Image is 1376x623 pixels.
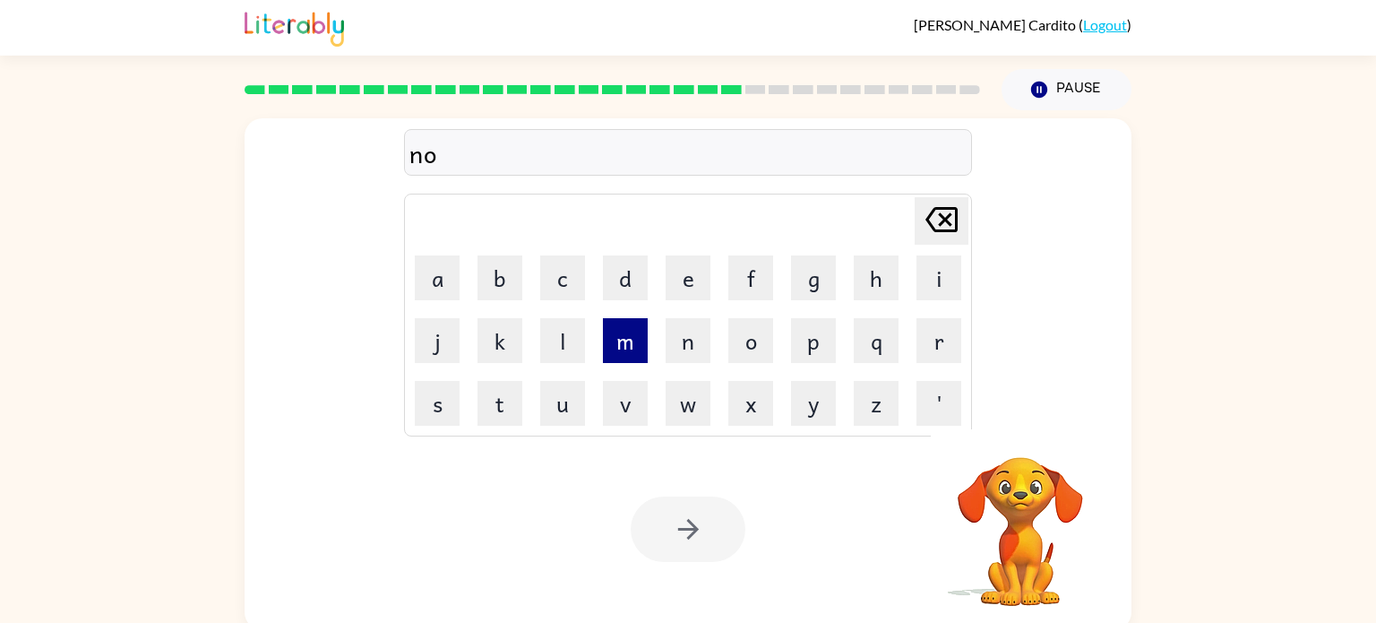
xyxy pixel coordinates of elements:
[666,255,710,300] button: e
[603,381,648,426] button: v
[415,255,460,300] button: a
[728,381,773,426] button: x
[931,429,1110,609] video: Your browser must support playing .mp4 files to use Literably. Please try using another browser.
[603,318,648,363] button: m
[854,318,899,363] button: q
[791,318,836,363] button: p
[415,318,460,363] button: j
[1002,69,1131,110] button: Pause
[540,255,585,300] button: c
[477,381,522,426] button: t
[914,16,1131,33] div: ( )
[854,381,899,426] button: z
[666,318,710,363] button: n
[666,381,710,426] button: w
[728,318,773,363] button: o
[540,381,585,426] button: u
[245,7,344,47] img: Literably
[540,318,585,363] button: l
[477,255,522,300] button: b
[914,16,1079,33] span: [PERSON_NAME] Cardito
[728,255,773,300] button: f
[791,381,836,426] button: y
[477,318,522,363] button: k
[916,381,961,426] button: '
[1083,16,1127,33] a: Logout
[916,255,961,300] button: i
[791,255,836,300] button: g
[854,255,899,300] button: h
[603,255,648,300] button: d
[409,134,967,172] div: no
[415,381,460,426] button: s
[916,318,961,363] button: r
